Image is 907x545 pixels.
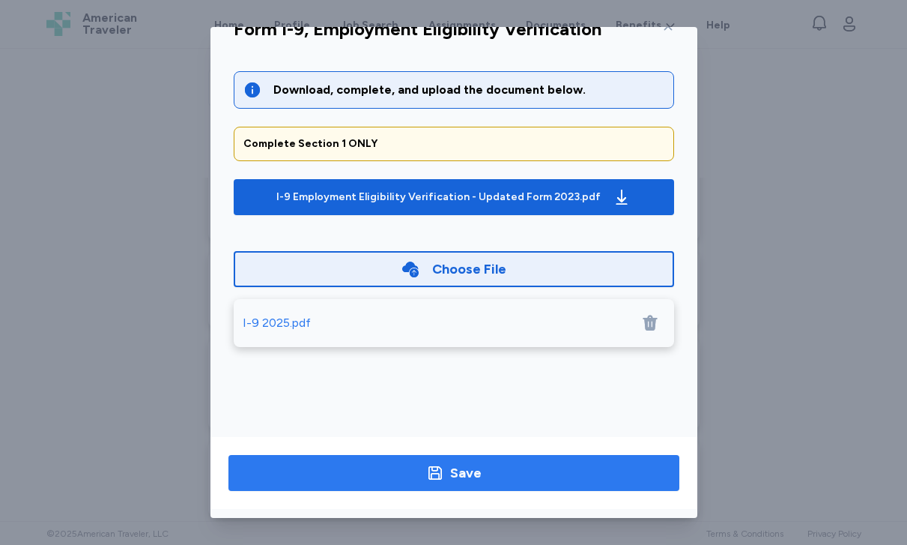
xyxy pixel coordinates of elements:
[228,455,679,491] button: Save
[243,314,311,332] div: I-9 2025.pdf
[273,81,664,99] div: Download, complete, and upload the document below.
[450,463,482,484] div: Save
[243,136,664,151] div: Complete Section 1 ONLY
[234,179,674,215] button: I-9 Employment Eligibility Verification - Updated Form 2023.pdf
[276,190,601,205] div: I-9 Employment Eligibility Verification - Updated Form 2023.pdf
[432,259,506,280] div: Choose File
[234,17,601,41] div: Form I-9, Employment Eligibility Verification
